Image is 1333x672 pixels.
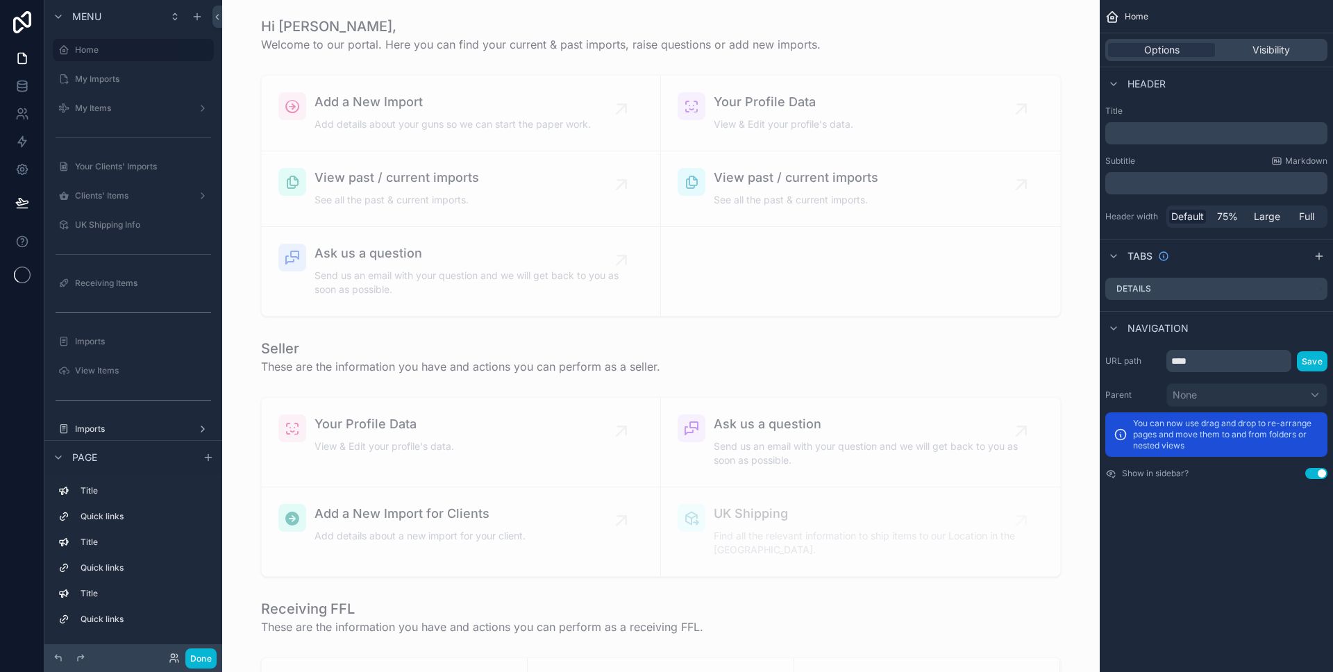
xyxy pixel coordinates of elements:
span: None [1173,388,1197,402]
span: Markdown [1285,156,1327,167]
label: My Items [75,103,192,114]
label: Your Clients' Imports [75,161,211,172]
span: Page [72,451,97,464]
div: scrollable content [44,473,222,644]
label: Details [1116,283,1151,294]
a: Your Clients' Imports [53,156,214,178]
label: Home [75,44,206,56]
a: UK Shipping Info [53,214,214,236]
label: Header width [1105,211,1161,222]
label: Quick links [81,562,208,573]
label: Receiving Items [75,278,211,289]
div: scrollable content [1105,172,1327,194]
span: 75% [1217,210,1238,224]
label: Title [81,485,208,496]
a: Receiving Items [53,272,214,294]
label: Parent [1105,389,1161,401]
a: Clients' Items [53,185,214,207]
a: View Items [53,360,214,382]
a: My Items [53,97,214,119]
span: Default [1171,210,1204,224]
label: Show in sidebar? [1122,468,1189,479]
label: Subtitle [1105,156,1135,167]
span: Tabs [1127,249,1152,263]
label: Title [1105,106,1327,117]
label: UK Shipping Info [75,219,211,230]
label: Imports [75,336,211,347]
span: Header [1127,77,1166,91]
label: Title [81,537,208,548]
span: Options [1144,43,1180,57]
a: Home [53,39,214,61]
a: Imports [53,418,214,440]
span: Large [1254,210,1280,224]
label: View Items [75,365,211,376]
button: Done [185,648,217,669]
button: None [1166,383,1327,407]
label: Imports [75,423,192,435]
a: Imports [53,330,214,353]
p: You can now use drag and drop to re-arrange pages and move them to and from folders or nested views [1133,418,1319,451]
span: Home [1125,11,1148,22]
span: Menu [72,10,101,24]
label: Quick links [81,511,208,522]
label: Title [81,588,208,599]
label: My Imports [75,74,211,85]
span: Visibility [1252,43,1290,57]
label: URL path [1105,355,1161,367]
label: Clients' Items [75,190,192,201]
button: Save [1297,351,1327,371]
a: My Imports [53,68,214,90]
div: scrollable content [1105,122,1327,144]
span: Full [1299,210,1314,224]
a: Markdown [1271,156,1327,167]
span: Navigation [1127,321,1189,335]
label: Quick links [81,614,208,625]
